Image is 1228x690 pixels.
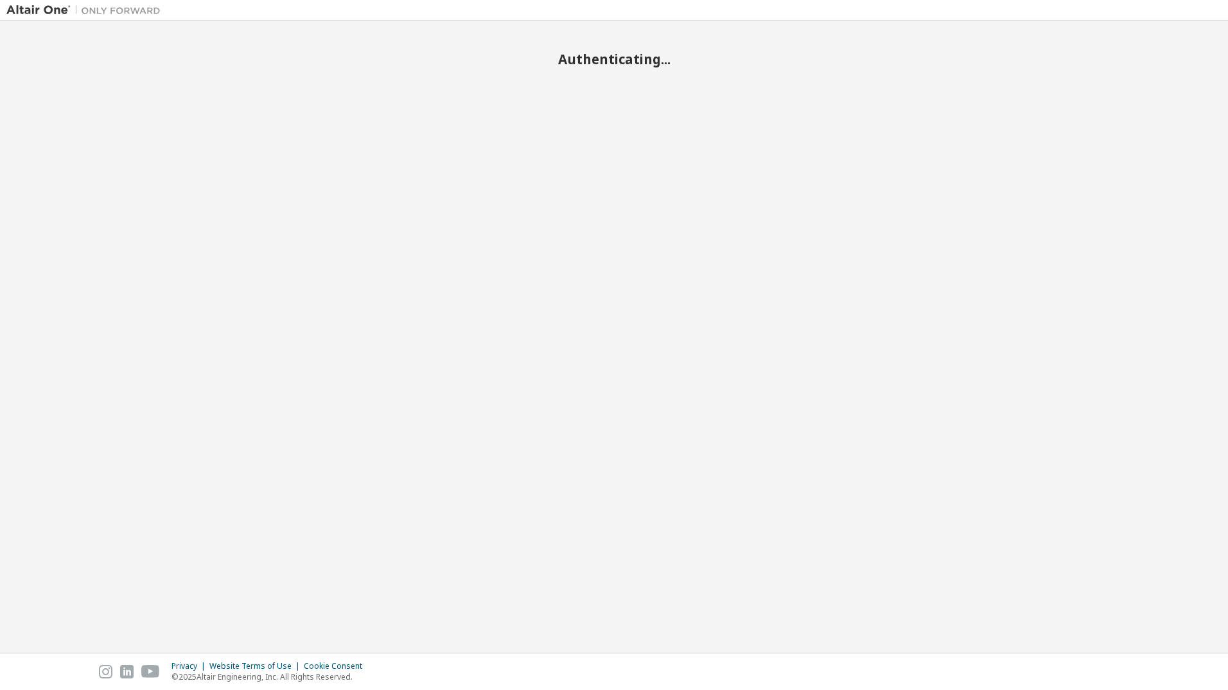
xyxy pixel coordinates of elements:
img: linkedin.svg [120,665,134,678]
div: Privacy [171,661,209,671]
img: Altair One [6,4,167,17]
h2: Authenticating... [6,51,1222,67]
img: instagram.svg [99,665,112,678]
p: © 2025 Altair Engineering, Inc. All Rights Reserved. [171,671,370,682]
img: youtube.svg [141,665,160,678]
div: Cookie Consent [304,661,370,671]
div: Website Terms of Use [209,661,304,671]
